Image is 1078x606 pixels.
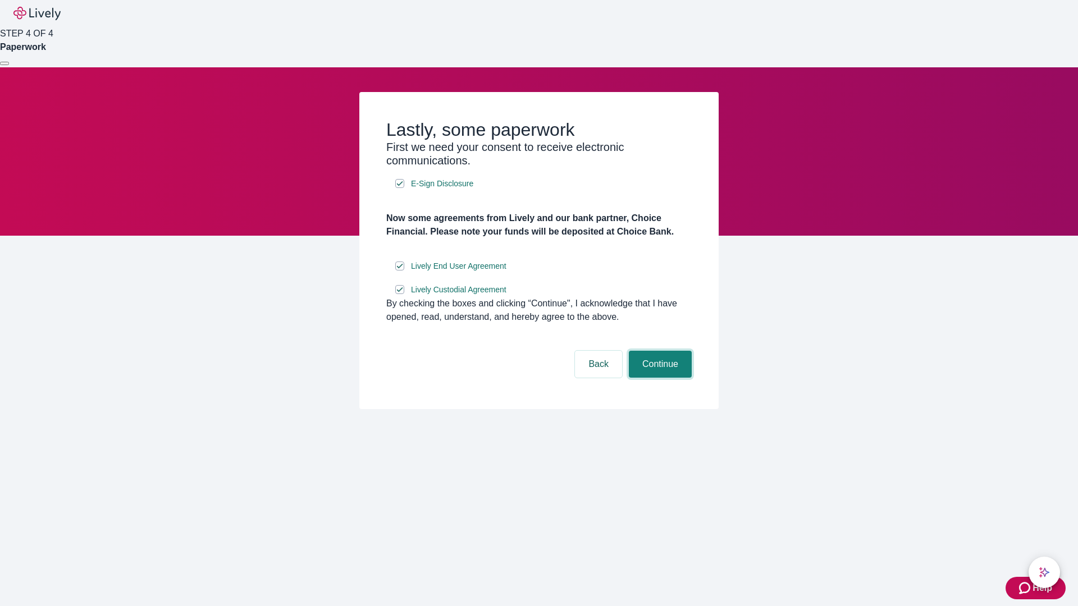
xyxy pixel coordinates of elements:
[629,351,692,378] button: Continue
[1029,557,1060,588] button: chat
[386,119,692,140] h2: Lastly, some paperwork
[386,297,692,324] div: By checking the boxes and clicking “Continue", I acknowledge that I have opened, read, understand...
[1039,567,1050,578] svg: Lively AI Assistant
[1033,581,1052,595] span: Help
[409,283,509,297] a: e-sign disclosure document
[1019,581,1033,595] svg: Zendesk support icon
[411,178,473,190] span: E-Sign Disclosure
[411,284,506,296] span: Lively Custodial Agreement
[411,260,506,272] span: Lively End User Agreement
[409,259,509,273] a: e-sign disclosure document
[386,212,692,238] h4: Now some agreements from Lively and our bank partner, Choice Financial. Please note your funds wi...
[575,351,622,378] button: Back
[409,177,476,191] a: e-sign disclosure document
[13,7,61,20] img: Lively
[386,140,692,167] h3: First we need your consent to receive electronic communications.
[1006,577,1066,599] button: Zendesk support iconHelp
